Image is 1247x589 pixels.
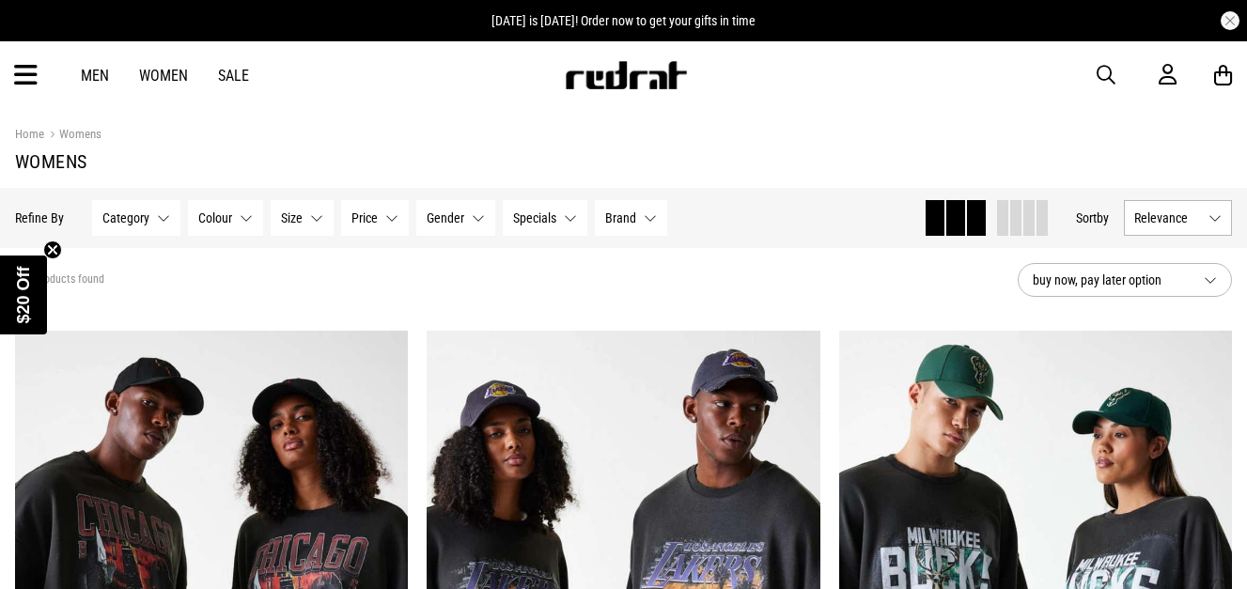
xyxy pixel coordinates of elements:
[198,210,232,225] span: Colour
[351,210,378,225] span: Price
[416,200,495,236] button: Gender
[15,127,44,141] a: Home
[44,127,101,145] a: Womens
[188,200,263,236] button: Colour
[92,200,180,236] button: Category
[513,210,556,225] span: Specials
[15,272,104,287] span: 451 products found
[281,210,303,225] span: Size
[271,200,334,236] button: Size
[139,67,188,85] a: Women
[15,210,64,225] p: Refine By
[1018,263,1232,297] button: buy now, pay later option
[102,210,149,225] span: Category
[1134,210,1201,225] span: Relevance
[218,67,249,85] a: Sale
[503,200,587,236] button: Specials
[605,210,636,225] span: Brand
[81,67,109,85] a: Men
[1124,200,1232,236] button: Relevance
[43,240,62,259] button: Close teaser
[14,266,33,323] span: $20 Off
[491,13,756,28] span: [DATE] is [DATE]! Order now to get your gifts in time
[1076,207,1109,229] button: Sortby
[595,200,667,236] button: Brand
[1033,269,1189,291] span: buy now, pay later option
[1097,210,1109,225] span: by
[427,210,464,225] span: Gender
[15,150,1232,173] h1: Womens
[341,200,409,236] button: Price
[564,61,688,89] img: Redrat logo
